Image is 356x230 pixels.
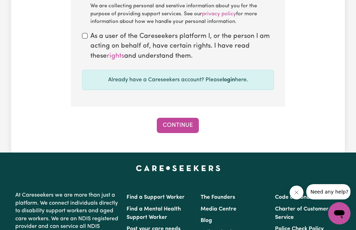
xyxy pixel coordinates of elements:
[290,186,304,199] iframe: Close message
[127,195,185,200] a: Find a Support Worker
[82,70,274,90] div: Already have a Careseekers account? Please here.
[275,195,318,200] a: Code of Conduct
[157,118,199,133] button: Continue
[328,202,350,224] iframe: Button to launch messaging window
[201,218,212,223] a: Blog
[222,77,235,83] a: login
[90,2,274,26] div: We are collecting personal and senstive information about you for the purpose of providing suppor...
[275,206,329,220] a: Charter of Customer Service
[202,11,236,17] a: privacy policy
[90,32,274,61] label: As a user of the Careseekers platform I, or the person I am acting on behalf of, have certain rig...
[127,206,181,220] a: Find a Mental Health Support Worker
[107,53,124,59] a: rights
[201,206,236,212] a: Media Centre
[306,184,350,199] iframe: Message from company
[136,165,220,171] a: Careseekers home page
[201,195,235,200] a: The Founders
